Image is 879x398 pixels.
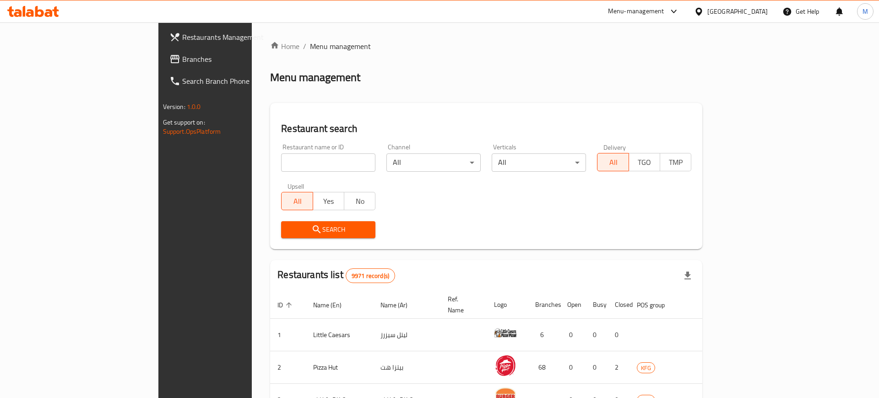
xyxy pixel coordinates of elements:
button: All [281,192,313,210]
a: Support.OpsPlatform [163,125,221,137]
div: All [492,153,586,172]
img: Little Caesars [494,322,517,344]
div: [GEOGRAPHIC_DATA] [707,6,768,16]
span: POS group [637,300,677,311]
span: Search Branch Phone [182,76,298,87]
button: TGO [629,153,660,171]
span: 1.0.0 [187,101,201,113]
span: M [863,6,868,16]
span: KFG [637,363,655,373]
td: ليتل سيزرز [373,319,440,351]
span: Branches [182,54,298,65]
span: TMP [664,156,688,169]
button: Yes [313,192,344,210]
input: Search for restaurant name or ID.. [281,153,375,172]
td: 6 [528,319,560,351]
td: 2 [608,351,629,384]
span: All [601,156,625,169]
td: Little Caesars [306,319,373,351]
label: Upsell [288,183,304,189]
img: Pizza Hut [494,354,517,377]
td: 0 [586,351,608,384]
td: 0 [560,319,586,351]
button: TMP [660,153,691,171]
button: All [597,153,629,171]
div: Export file [677,265,699,287]
a: Branches [162,48,305,70]
td: 0 [560,351,586,384]
a: Search Branch Phone [162,70,305,92]
span: All [285,195,309,208]
td: بيتزا هت [373,351,440,384]
td: 68 [528,351,560,384]
th: Open [560,291,586,319]
th: Busy [586,291,608,319]
div: Menu-management [608,6,664,17]
span: TGO [633,156,657,169]
span: ID [277,300,295,311]
span: Menu management [310,41,371,52]
th: Logo [487,291,528,319]
span: Restaurants Management [182,32,298,43]
button: Search [281,221,375,238]
span: Search [288,224,368,235]
h2: Restaurants list [277,268,395,283]
td: 0 [586,319,608,351]
label: Delivery [603,144,626,150]
nav: breadcrumb [270,41,702,52]
button: No [344,192,375,210]
h2: Restaurant search [281,122,691,136]
h2: Menu management [270,70,360,85]
span: 9971 record(s) [346,272,395,280]
div: All [386,153,481,172]
span: Yes [317,195,341,208]
span: No [348,195,372,208]
th: Branches [528,291,560,319]
div: Total records count [346,268,395,283]
td: Pizza Hut [306,351,373,384]
th: Closed [608,291,629,319]
span: Ref. Name [448,294,476,316]
span: Name (Ar) [380,300,419,311]
span: Get support on: [163,116,205,128]
span: Name (En) [313,300,353,311]
td: 0 [608,319,629,351]
a: Restaurants Management [162,26,305,48]
span: Version: [163,101,185,113]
